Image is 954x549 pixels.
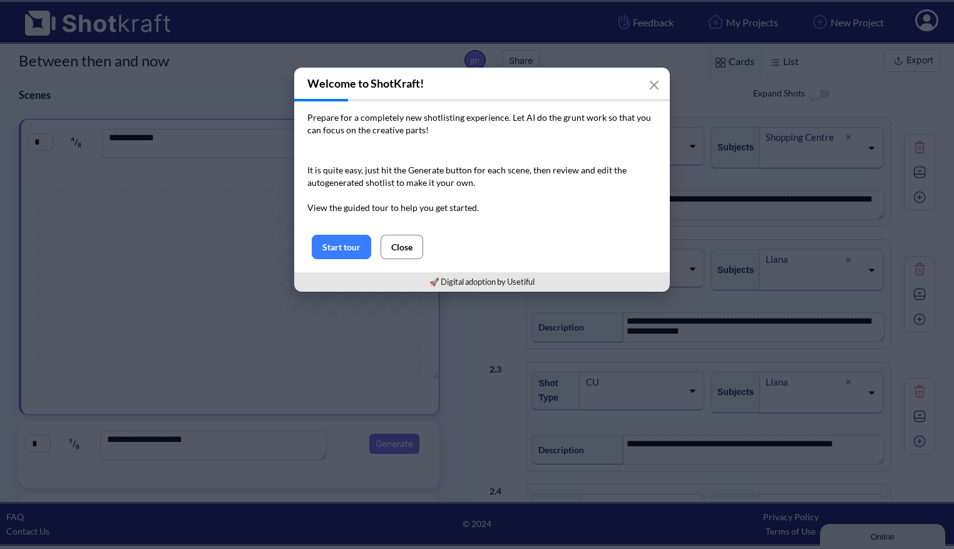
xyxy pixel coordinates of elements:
p: It is quite easy, just hit the Generate button for each scene, then review and edit the autogener... [307,164,657,214]
button: Start tour [312,235,371,259]
a: 🚀 Digital adoption by Usetiful [429,277,535,287]
h3: Welcome to ShotKraft! [294,68,670,99]
div: Online [9,11,116,20]
button: Close [381,235,423,259]
span: Prepare for a completely new shotlisting experience. [307,112,511,123]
